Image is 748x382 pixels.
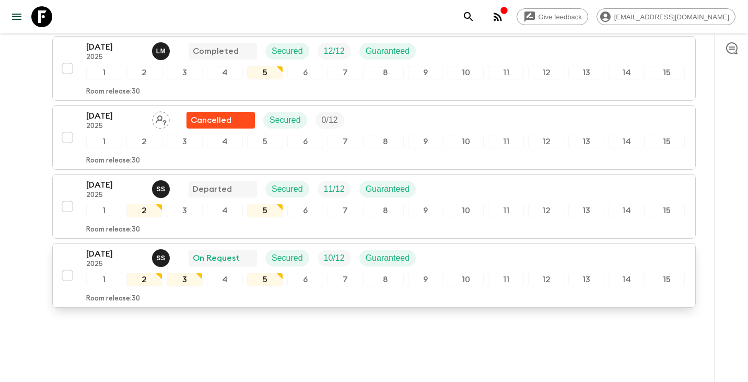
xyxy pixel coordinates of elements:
div: 4 [207,204,243,217]
div: 14 [609,273,645,286]
p: Cancelled [191,114,231,126]
div: 7 [328,66,364,79]
div: 9 [408,204,444,217]
p: [DATE] [86,179,144,191]
p: [DATE] [86,41,144,53]
p: Secured [272,45,303,57]
div: 6 [287,135,323,148]
div: 5 [247,273,283,286]
button: [DATE]2025Steve SmithOn RequestSecuredTrip FillGuaranteed123456789101112131415Room release:30 [52,243,696,308]
p: 11 / 12 [324,183,345,195]
div: 1 [86,135,122,148]
div: 12 [528,66,564,79]
span: Steve Smith [152,252,172,261]
div: 8 [368,204,404,217]
div: 14 [609,204,645,217]
div: 8 [368,135,404,148]
div: Secured [263,112,307,129]
span: Lucia Meier [152,45,172,54]
div: 11 [488,273,524,286]
p: 2025 [86,191,144,200]
div: 11 [488,204,524,217]
span: [EMAIL_ADDRESS][DOMAIN_NAME] [609,13,735,21]
p: 2025 [86,53,144,62]
div: 3 [167,66,203,79]
div: Trip Fill [318,43,351,60]
div: 9 [408,273,444,286]
div: 3 [167,204,203,217]
div: 2 [126,135,162,148]
p: Secured [272,183,303,195]
button: [DATE]2025Assign pack leaderFlash Pack cancellationSecuredTrip Fill123456789101112131415Room rele... [52,105,696,170]
div: 13 [568,135,604,148]
div: Trip Fill [318,250,351,267]
p: S S [156,254,165,262]
div: 7 [328,135,364,148]
div: Trip Fill [318,181,351,198]
p: Secured [272,252,303,264]
div: Secured [265,43,309,60]
p: On Request [193,252,240,264]
button: search adventures [458,6,479,27]
div: 8 [368,66,404,79]
div: Secured [265,181,309,198]
div: 4 [207,273,243,286]
div: 13 [568,66,604,79]
div: 8 [368,273,404,286]
div: 15 [649,273,685,286]
div: 13 [568,273,604,286]
button: [DATE]2025Steve SmithDepartedSecuredTrip FillGuaranteed123456789101112131415Room release:30 [52,174,696,239]
div: 5 [247,66,283,79]
div: 4 [207,66,243,79]
div: 11 [488,66,524,79]
p: 0 / 12 [322,114,338,126]
div: Trip Fill [315,112,344,129]
div: 14 [609,135,645,148]
div: 1 [86,204,122,217]
div: 4 [207,135,243,148]
p: 2025 [86,260,144,269]
div: 12 [528,135,564,148]
p: Room release: 30 [86,88,140,96]
div: 5 [247,204,283,217]
div: Flash Pack cancellation [186,112,255,129]
p: Room release: 30 [86,295,140,303]
div: 14 [609,66,645,79]
p: Guaranteed [366,183,410,195]
div: 10 [448,204,484,217]
div: 9 [408,66,444,79]
button: SS [152,249,172,267]
span: Give feedback [533,13,588,21]
div: 12 [528,273,564,286]
div: 2 [126,66,162,79]
p: Departed [193,183,232,195]
div: 10 [448,135,484,148]
p: 12 / 12 [324,45,345,57]
div: 13 [568,204,604,217]
div: 7 [328,204,364,217]
div: 5 [247,135,283,148]
div: 15 [649,135,685,148]
div: 10 [448,66,484,79]
span: Assign pack leader [152,114,170,123]
p: Guaranteed [366,252,410,264]
div: 7 [328,273,364,286]
button: [DATE]2025Lucia MeierCompletedSecuredTrip FillGuaranteed123456789101112131415Room release:30 [52,36,696,101]
div: [EMAIL_ADDRESS][DOMAIN_NAME] [597,8,735,25]
div: 6 [287,273,323,286]
div: Secured [265,250,309,267]
div: 15 [649,204,685,217]
p: Room release: 30 [86,157,140,165]
div: 12 [528,204,564,217]
p: [DATE] [86,248,144,260]
p: Guaranteed [366,45,410,57]
div: 3 [167,273,203,286]
div: 2 [126,204,162,217]
div: 15 [649,66,685,79]
div: 1 [86,66,122,79]
p: 2025 [86,122,144,131]
div: 2 [126,273,162,286]
p: 10 / 12 [324,252,345,264]
div: 6 [287,66,323,79]
div: 6 [287,204,323,217]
